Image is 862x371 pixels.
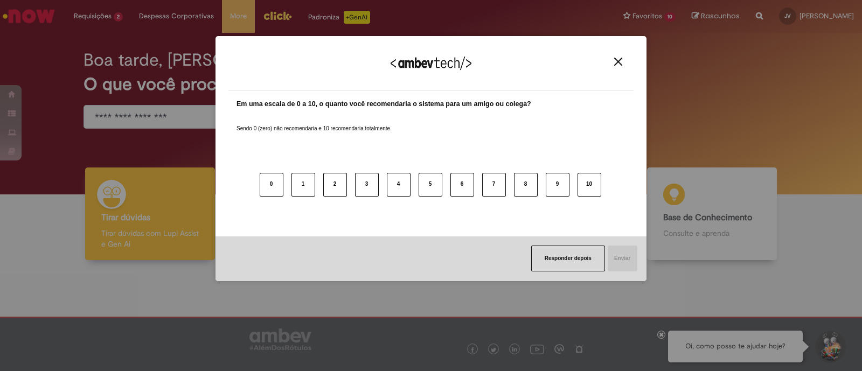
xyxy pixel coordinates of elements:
button: Responder depois [531,246,605,271]
img: Close [614,58,622,66]
label: Em uma escala de 0 a 10, o quanto você recomendaria o sistema para um amigo ou colega? [237,99,531,109]
button: 0 [260,173,283,197]
button: Close [611,57,625,66]
img: Logo Ambevtech [391,57,471,70]
button: 8 [514,173,538,197]
button: 2 [323,173,347,197]
button: 10 [578,173,601,197]
button: 7 [482,173,506,197]
button: 3 [355,173,379,197]
button: 4 [387,173,411,197]
button: 6 [450,173,474,197]
button: 9 [546,173,569,197]
button: 5 [419,173,442,197]
button: 1 [291,173,315,197]
label: Sendo 0 (zero) não recomendaria e 10 recomendaria totalmente. [237,112,392,132]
